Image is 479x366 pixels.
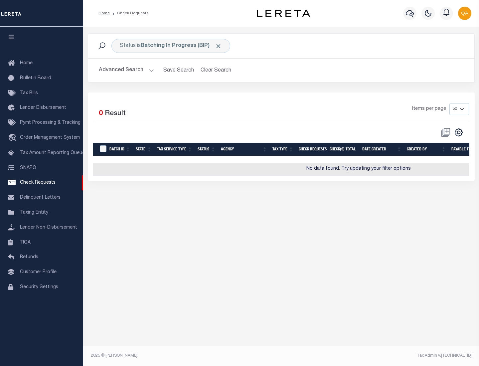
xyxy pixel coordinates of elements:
button: Advanced Search [99,64,154,77]
span: Bulletin Board [20,76,51,81]
th: State: activate to sort column ascending [133,143,154,156]
th: Date Created: activate to sort column ascending [360,143,404,156]
img: logo-dark.svg [257,10,310,17]
button: Save Search [159,64,198,77]
span: Delinquent Letters [20,195,61,200]
i: travel_explore [8,134,19,142]
span: Refunds [20,255,38,260]
span: Taxing Entity [20,210,48,215]
th: Batch Id: activate to sort column ascending [107,143,133,156]
th: Tax Service Type: activate to sort column ascending [154,143,195,156]
span: Lender Disbursement [20,105,66,110]
span: Home [20,61,33,66]
span: Check Requests [20,180,56,185]
img: svg+xml;base64,PHN2ZyB4bWxucz0iaHR0cDovL3d3dy53My5vcmcvMjAwMC9zdmciIHBvaW50ZXItZXZlbnRzPSJub25lIi... [458,7,471,20]
b: Batching In Progress (BIP) [141,43,222,49]
div: Tax Admin v.[TECHNICAL_ID] [286,353,472,359]
label: Result [105,108,126,119]
span: Security Settings [20,285,58,289]
span: Lender Non-Disbursement [20,225,77,230]
th: Check Requests [296,143,327,156]
span: Items per page [412,105,446,113]
th: Check(s) Total [327,143,360,156]
button: Clear Search [198,64,234,77]
span: Order Management System [20,135,80,140]
span: Click to Remove [215,43,222,50]
span: SNAPQ [20,165,36,170]
span: Tax Amount Reporting Queue [20,151,85,155]
div: 2025 © [PERSON_NAME]. [86,353,281,359]
th: Created By: activate to sort column ascending [404,143,449,156]
span: TIQA [20,240,31,245]
th: Agency: activate to sort column ascending [218,143,270,156]
span: Pymt Processing & Tracking [20,120,80,125]
span: Customer Profile [20,270,57,274]
a: Home [98,11,110,15]
li: Check Requests [110,10,149,16]
span: 0 [99,110,103,117]
span: Tax Bills [20,91,38,95]
div: Status is [111,39,230,53]
th: Status: activate to sort column ascending [195,143,218,156]
th: Tax Type: activate to sort column ascending [270,143,296,156]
